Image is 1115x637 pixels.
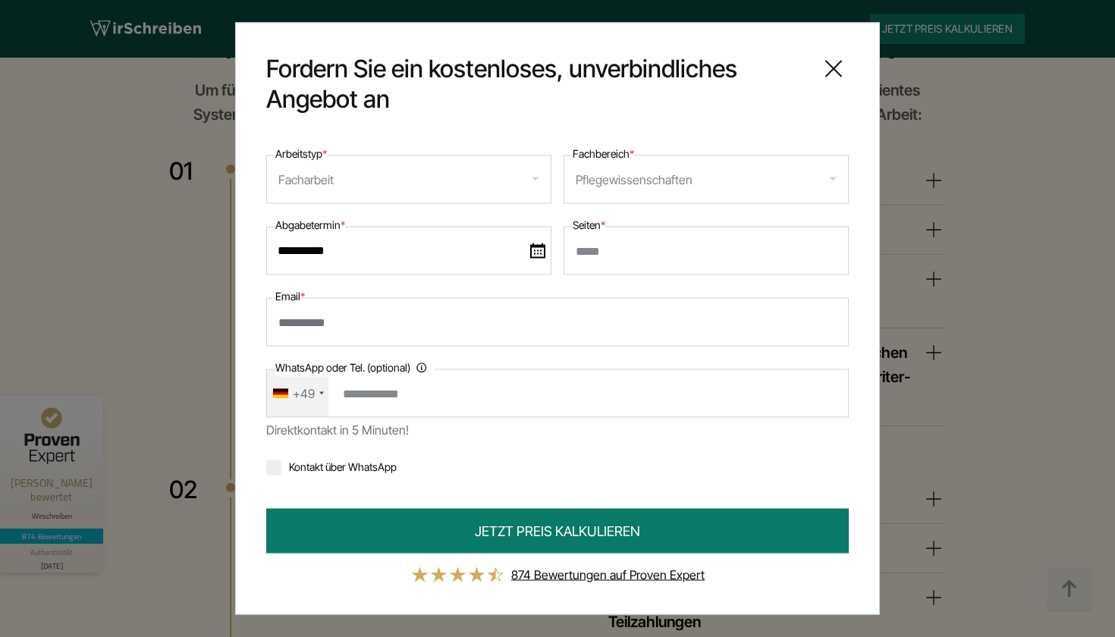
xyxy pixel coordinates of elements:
label: Seiten [573,216,605,234]
label: Email [275,287,305,306]
span: Fordern Sie ein kostenloses, unverbindliches Angebot an [266,54,806,115]
a: 874 Bewertungen auf Proven Expert [511,567,705,582]
img: date [530,243,545,259]
input: date [266,227,551,275]
label: Abgabetermin [275,216,345,234]
div: Direktkontakt in 5 Minuten! [266,418,849,442]
div: +49 [293,381,315,406]
div: Telephone country code [267,370,328,417]
label: Fachbereich [573,145,634,163]
label: Arbeitstyp [275,145,327,163]
label: Kontakt über WhatsApp [266,460,397,473]
span: JETZT PREIS KALKULIEREN [475,521,640,541]
button: JETZT PREIS KALKULIEREN [266,509,849,554]
div: Facharbeit [278,168,334,192]
label: WhatsApp oder Tel. (optional) [275,359,435,377]
div: Pflegewissenschaften [576,168,693,192]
